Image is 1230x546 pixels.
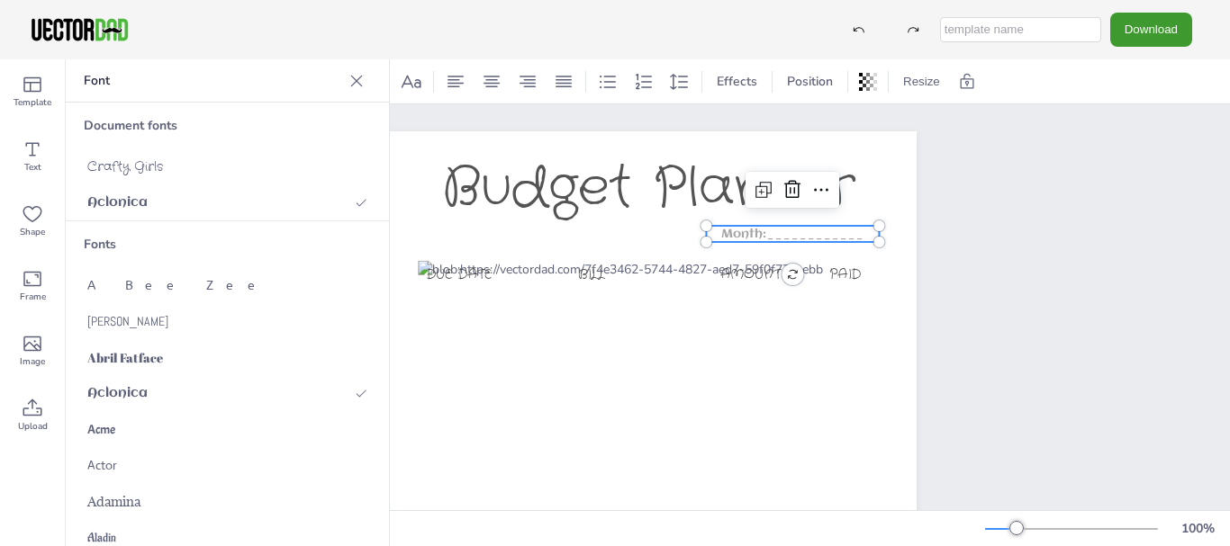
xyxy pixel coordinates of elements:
[721,228,864,240] span: Month:____________
[84,59,342,103] p: Font
[87,386,148,401] span: Aclonica
[1176,520,1219,537] div: 100 %
[20,354,45,369] span: Image
[87,457,117,473] span: Actor
[24,160,41,175] span: Text
[20,225,45,239] span: Shape
[425,264,492,283] span: Due Date
[87,530,116,545] span: Aladin
[828,264,861,283] span: PAID
[29,16,131,43] img: VectorDad-1.png
[87,313,168,329] span: [PERSON_NAME]
[87,157,163,175] span: Crafty Girls
[940,17,1101,42] input: template name
[87,195,148,210] span: Aclonica
[719,264,781,283] span: AMOUNT
[66,221,389,267] div: Fonts
[1110,13,1192,46] button: Download
[713,73,761,90] span: Effects
[87,349,163,366] span: Abril Fatface
[14,95,51,110] span: Template
[87,493,140,510] span: Adamina
[87,422,115,437] span: Acme
[896,67,947,96] button: Resize
[20,290,46,304] span: Frame
[577,264,604,283] span: BILL
[442,151,855,227] span: Budget Planner
[66,103,389,148] div: Document fonts
[18,419,48,434] span: Upload
[87,278,269,293] span: A Bee Zee
[783,73,837,90] span: Position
